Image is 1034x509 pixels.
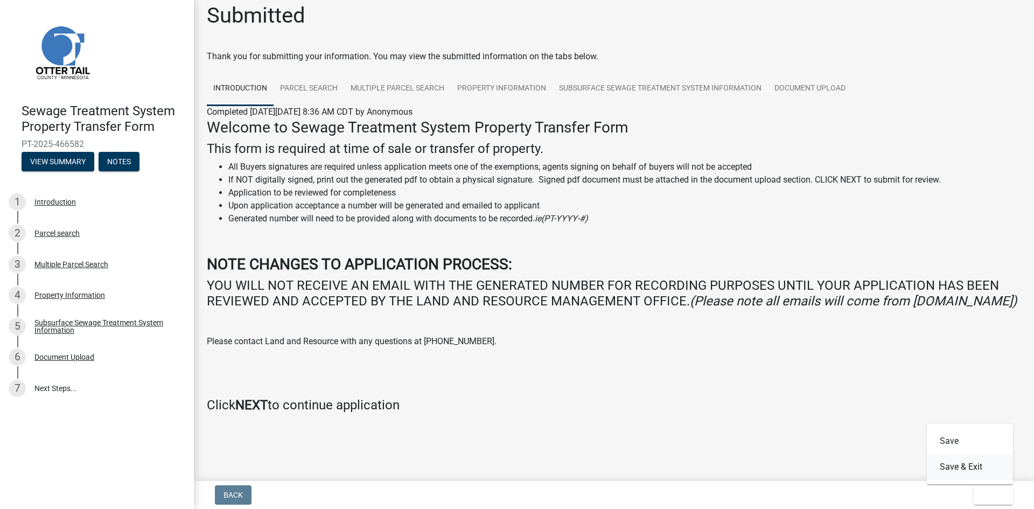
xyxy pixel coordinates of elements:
span: Back [223,491,243,499]
span: Exit [982,491,998,499]
div: Property Information [34,291,105,299]
div: Document Upload [34,353,94,361]
a: Document Upload [768,72,852,106]
span: PT-2025-466582 [22,139,172,149]
h4: YOU WILL NOT RECEIVE AN EMAIL WITH THE GENERATED NUMBER FOR RECORDING PURPOSES UNTIL YOUR APPLICA... [207,278,1021,309]
strong: NOTE CHANGES TO APPLICATION PROCESS: [207,255,512,273]
h1: Submitted [207,3,305,29]
img: Otter Tail County, Minnesota [22,11,102,92]
a: Introduction [207,72,274,106]
div: 1 [9,193,26,211]
button: View Summary [22,152,94,171]
button: Save & Exit [927,454,1013,480]
button: Back [215,485,251,505]
h3: Welcome to Sewage Treatment System Property Transfer Form [207,118,1021,137]
p: Please contact Land and Resource with any questions at [PHONE_NUMBER]. [207,335,1021,348]
li: Upon application acceptance a number will be generated and emailed to applicant [228,199,1021,212]
li: All Buyers signatures are required unless application meets one of the exemptions, agents signing... [228,161,1021,173]
div: 6 [9,348,26,366]
div: Thank you for submitting your information. You may view the submitted information on the tabs below. [207,50,1021,63]
li: If NOT digitally signed, print out the generated pdf to obtain a physical signature. Signed pdf d... [228,173,1021,186]
a: Subsurface Sewage Treatment System Information [553,72,768,106]
div: Exit [927,424,1013,484]
div: Subsurface Sewage Treatment System Information [34,319,177,334]
div: Introduction [34,198,76,206]
span: Completed [DATE][DATE] 8:36 AM CDT by Anonymous [207,107,413,117]
strong: NEXT [235,398,268,413]
button: Notes [99,152,139,171]
div: Parcel search [34,229,80,237]
i: ie(PT-YYYY-#) [535,213,588,224]
a: Multiple Parcel Search [344,72,451,106]
li: Application to be reviewed for completeness [228,186,1021,199]
i: (Please note all emails will come from [DOMAIN_NAME]) [690,294,1017,309]
h4: Click to continue application [207,398,1021,413]
wm-modal-confirm: Summary [22,158,94,166]
div: 2 [9,225,26,242]
button: Exit [974,485,1013,505]
h4: This form is required at time of sale or transfer of property. [207,141,1021,157]
h4: Sewage Treatment System Property Transfer Form [22,103,185,135]
div: Multiple Parcel Search [34,261,108,268]
a: Property Information [451,72,553,106]
li: Generated number will need to be provided along with documents to be recorded. [228,212,1021,225]
div: 3 [9,256,26,273]
wm-modal-confirm: Notes [99,158,139,166]
div: 7 [9,380,26,397]
a: Parcel search [274,72,344,106]
div: 5 [9,318,26,335]
button: Save [927,428,1013,454]
div: 4 [9,287,26,304]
